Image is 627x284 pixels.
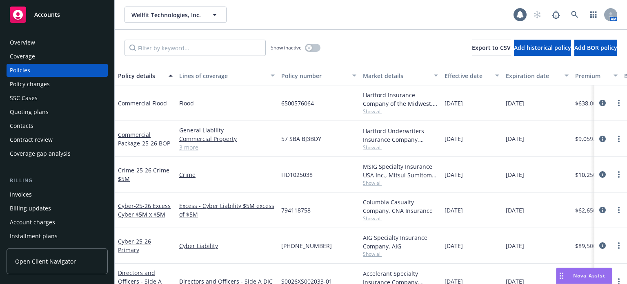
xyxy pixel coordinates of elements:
span: Show all [363,179,438,186]
a: more [614,241,624,250]
span: [DATE] [445,206,463,215]
div: Overview [10,36,35,49]
button: Expiration date [502,66,572,85]
div: SSC Cases [10,92,38,105]
a: Crime [118,166,169,183]
div: Contacts [10,119,33,132]
button: Lines of coverage [176,66,278,85]
span: - 25-26 Excess Cyber $5M x $5M [118,202,171,218]
a: General Liability [179,126,275,134]
button: Add BOR policy [574,40,617,56]
span: [DATE] [445,134,463,143]
button: Nova Assist [556,268,612,284]
div: Expiration date [506,72,560,80]
a: Commercial Property [179,134,275,143]
span: Export to CSV [472,44,511,51]
span: [DATE] [506,170,524,179]
span: Show all [363,108,438,115]
div: AIG Specialty Insurance Company, AIG [363,233,438,250]
a: more [614,134,624,144]
span: Show all [363,144,438,151]
a: Coverage gap analysis [7,147,108,160]
a: Flood [179,99,275,107]
span: Wellfit Technologies, Inc. [131,11,202,19]
span: Show inactive [271,44,302,51]
button: Policy number [278,66,360,85]
a: more [614,170,624,179]
a: Contacts [7,119,108,132]
span: Nova Assist [573,272,605,279]
div: Policy number [281,72,347,80]
span: 794118758 [281,206,311,215]
a: 3 more [179,143,275,152]
span: 57 SBA BJ3BDY [281,134,321,143]
div: Policy changes [10,78,50,91]
div: Hartford Underwriters Insurance Company, Hartford Insurance Group [363,127,438,144]
a: SSC Cases [7,92,108,105]
div: Quoting plans [10,105,49,119]
div: Premium [575,72,609,80]
a: Report a Bug [548,7,564,23]
span: [DATE] [506,134,524,143]
a: Invoices [7,188,108,201]
a: more [614,98,624,108]
span: $62,650.00 [575,206,605,215]
div: Effective date [445,72,490,80]
a: Policies [7,64,108,77]
a: Policy changes [7,78,108,91]
div: Billing [7,177,108,185]
a: Search [567,7,583,23]
span: - 25-26 Crime $5M [118,166,169,183]
a: Cyber Liability [179,242,275,250]
a: Crime [179,170,275,179]
div: Hartford Insurance Company of the Midwest, Hartford Insurance Group [363,91,438,108]
a: Billing updates [7,202,108,215]
span: FID1025038 [281,170,313,179]
button: Effective date [441,66,502,85]
a: Commercial Flood [118,99,167,107]
a: Switch app [585,7,602,23]
div: Drag to move [556,268,567,284]
a: Account charges [7,216,108,229]
span: - 25-26 Primary [118,237,151,254]
a: Coverage [7,50,108,63]
button: Premium [572,66,621,85]
span: $9,059.00 [575,134,601,143]
a: Overview [7,36,108,49]
a: Start snowing [529,7,545,23]
a: circleInformation [598,98,607,108]
span: [DATE] [506,99,524,107]
div: Policies [10,64,30,77]
span: Add BOR policy [574,44,617,51]
a: circleInformation [598,205,607,215]
span: Show all [363,250,438,257]
span: Show all [363,215,438,222]
div: Coverage gap analysis [10,147,71,160]
span: Accounts [34,11,60,18]
span: $10,250.00 [575,170,605,179]
span: $89,500.00 [575,242,605,250]
div: Coverage [10,50,35,63]
a: more [614,205,624,215]
div: Invoices [10,188,32,201]
div: Policy details [118,72,164,80]
a: Commercial Package [118,131,170,147]
a: Accounts [7,3,108,26]
span: Add historical policy [514,44,571,51]
span: Open Client Navigator [15,257,76,266]
a: Excess - Cyber Liability $5M excess of $5M [179,201,275,219]
button: Market details [360,66,441,85]
a: Quoting plans [7,105,108,119]
div: Contract review [10,133,53,146]
span: $638.00 [575,99,596,107]
button: Policy details [115,66,176,85]
a: circleInformation [598,134,607,144]
span: [DATE] [506,206,524,215]
div: MSIG Specialty Insurance USA Inc., Mitsui Sumitomo Insurance Group [363,162,438,179]
div: Account charges [10,216,55,229]
a: circleInformation [598,241,607,250]
span: - 25-26 BOP [140,139,170,147]
div: Lines of coverage [179,72,266,80]
span: [DATE] [445,99,463,107]
div: Columbia Casualty Company, CNA Insurance [363,198,438,215]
